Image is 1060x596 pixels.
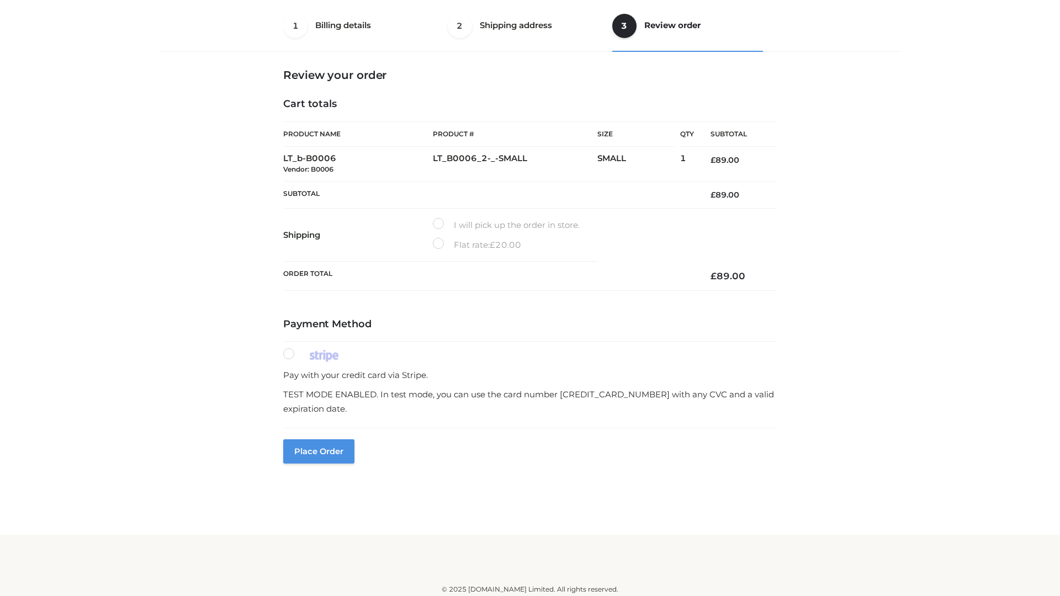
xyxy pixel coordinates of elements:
h3: Review your order [283,68,777,82]
span: £ [711,190,715,200]
p: Pay with your credit card via Stripe. [283,368,777,382]
th: Product # [433,121,597,147]
span: £ [711,270,717,281]
label: Flat rate: [433,238,521,252]
th: Qty [680,121,694,147]
span: £ [711,155,715,165]
th: Subtotal [694,122,777,147]
td: LT_B0006_2-_-SMALL [433,147,597,182]
td: 1 [680,147,694,182]
p: TEST MODE ENABLED. In test mode, you can use the card number [CREDIT_CARD_NUMBER] with any CVC an... [283,387,777,416]
th: Size [597,122,675,147]
button: Place order [283,439,354,464]
h4: Cart totals [283,98,777,110]
th: Order Total [283,262,694,291]
bdi: 89.00 [711,155,739,165]
th: Shipping [283,209,433,262]
bdi: 20.00 [490,240,521,250]
bdi: 89.00 [711,190,739,200]
td: SMALL [597,147,680,182]
span: £ [490,240,495,250]
h4: Payment Method [283,318,777,331]
td: LT_b-B0006 [283,147,433,182]
bdi: 89.00 [711,270,745,281]
small: Vendor: B0006 [283,165,333,173]
label: I will pick up the order in store. [433,218,580,232]
th: Product Name [283,121,433,147]
th: Subtotal [283,181,694,208]
div: © 2025 [DOMAIN_NAME] Limited. All rights reserved. [164,584,896,595]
